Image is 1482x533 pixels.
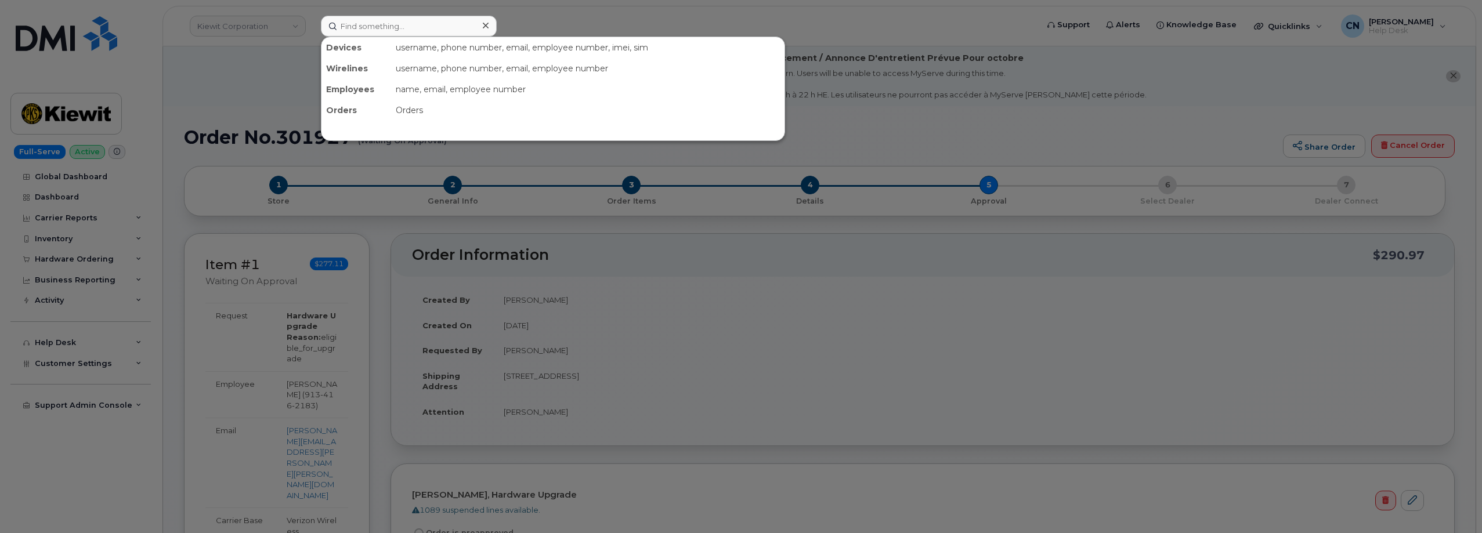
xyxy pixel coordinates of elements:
[391,37,785,58] div: username, phone number, email, employee number, imei, sim
[321,58,391,79] div: Wirelines
[391,100,785,121] div: Orders
[391,58,785,79] div: username, phone number, email, employee number
[1432,483,1473,524] iframe: Messenger Launcher
[321,100,391,121] div: Orders
[321,79,391,100] div: Employees
[391,79,785,100] div: name, email, employee number
[321,37,391,58] div: Devices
